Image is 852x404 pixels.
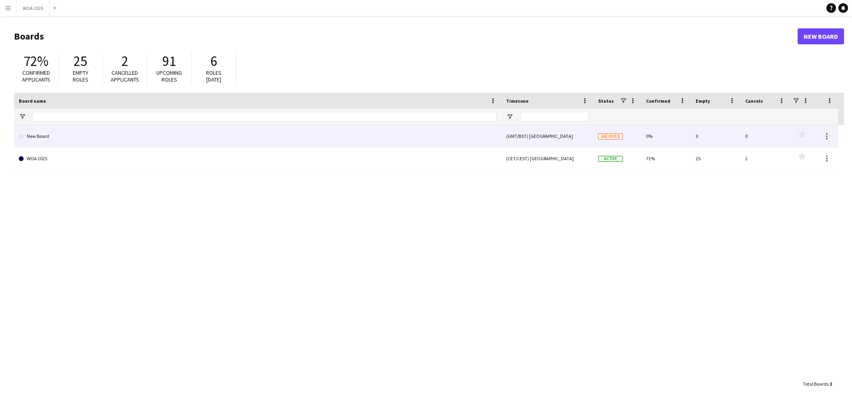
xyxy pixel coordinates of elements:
h1: Boards [14,30,798,42]
input: Board name Filter Input [33,112,497,121]
span: Cancels [745,98,763,104]
span: Active [598,156,623,162]
span: 2 [122,52,128,70]
span: Empty roles [73,69,88,83]
span: Roles [DATE] [206,69,221,83]
div: 2 [740,147,790,169]
div: 25 [691,147,740,169]
div: 0% [641,125,691,147]
span: Upcoming roles [156,69,182,83]
div: 72% [641,147,691,169]
span: 91 [162,52,176,70]
span: 2 [830,381,832,387]
div: 0 [691,125,740,147]
input: Timezone Filter Input [521,112,589,121]
a: WOA 2025 [19,147,497,170]
button: Open Filter Menu [506,113,513,120]
span: Cancelled applicants [111,69,139,83]
div: : [803,376,832,392]
button: WOA 2025 [16,0,50,16]
button: Open Filter Menu [19,113,26,120]
span: 25 [74,52,87,70]
span: 72% [24,52,48,70]
div: (GMT/BST) [GEOGRAPHIC_DATA] [501,125,593,147]
span: Empty [696,98,710,104]
div: (CET/CEST) [GEOGRAPHIC_DATA] [501,147,593,169]
span: Confirmed applicants [22,69,50,83]
a: New Board [798,28,844,44]
span: Total Boards [803,381,828,387]
span: Board name [19,98,46,104]
span: Timezone [506,98,529,104]
span: Status [598,98,614,104]
span: 6 [210,52,217,70]
div: 0 [740,125,790,147]
span: Confirmed [646,98,670,104]
span: Archived [598,133,623,139]
a: New Board [19,125,497,147]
